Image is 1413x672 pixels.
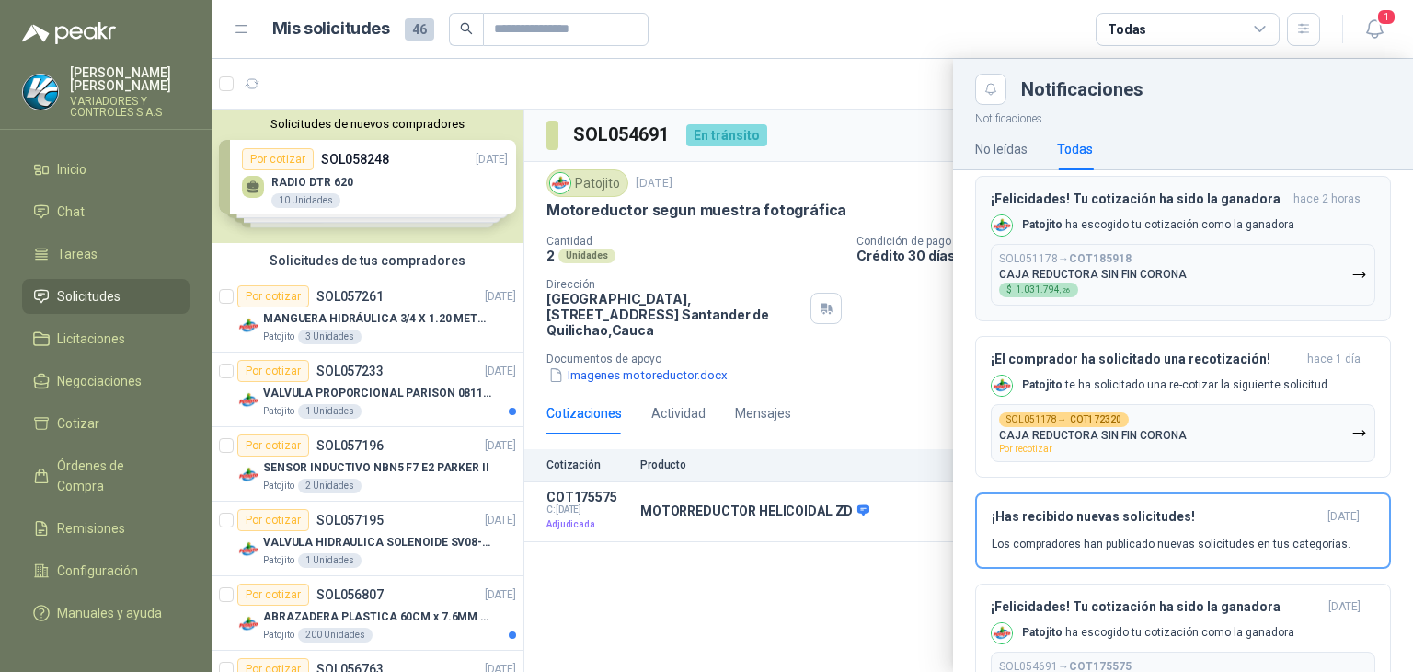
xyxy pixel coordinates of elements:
[1327,509,1360,525] span: [DATE]
[1022,377,1330,393] p: te ha solicitado una re-cotizar la siguiente solicitud.
[975,336,1391,478] button: ¡El comprador ha solicitado una recotización!hace 1 día Company LogoPatojito te ha solicitado una...
[22,596,190,631] a: Manuales y ayuda
[272,16,390,42] h1: Mis solicitudes
[460,22,473,35] span: search
[22,152,190,187] a: Inicio
[57,286,121,307] span: Solicitudes
[1108,19,1146,40] div: Todas
[992,623,1012,643] img: Company Logo
[999,268,1187,281] p: CAJA REDUCTORA SIN FIN CORONA
[999,252,1132,266] p: SOL051178 →
[999,444,1052,454] span: Por recotizar
[70,66,190,92] p: [PERSON_NAME] [PERSON_NAME]
[22,553,190,588] a: Configuración
[991,352,1300,367] h3: ¡El comprador ha solicitado una recotización!
[22,321,190,356] a: Licitaciones
[975,74,1006,105] button: Close
[999,412,1129,427] div: SOL051178 →
[22,237,190,272] a: Tareas
[992,376,1012,396] img: Company Logo
[57,561,138,581] span: Configuración
[992,536,1350,552] p: Los compradores han publicado nuevas solicitudes en tus categorías.
[1293,191,1361,207] span: hace 2 horas
[22,406,190,441] a: Cotizar
[1358,13,1391,46] button: 1
[999,429,1187,442] p: CAJA REDUCTORA SIN FIN CORONA
[57,329,125,349] span: Licitaciones
[999,283,1078,297] div: $
[991,191,1286,207] h3: ¡Felicidades! Tu cotización ha sido la ganadora
[991,404,1375,462] button: SOL051178→COT172320CAJA REDUCTORA SIN FIN CORONAPor recotizar
[1376,8,1396,26] span: 1
[1057,139,1093,159] div: Todas
[1070,415,1121,424] b: COT172320
[70,96,190,118] p: VARIADORES Y CONTROLES S.A.S
[22,279,190,314] a: Solicitudes
[1022,626,1063,639] b: Patojito
[992,509,1320,525] h3: ¡Has recibido nuevas solicitudes!
[1022,625,1294,641] p: ha escogido tu cotización como la ganadora
[991,599,1321,615] h3: ¡Felicidades! Tu cotización ha sido la ganadora
[22,364,190,399] a: Negociaciones
[1069,252,1132,265] b: COT185918
[1022,378,1063,391] b: Patojito
[1022,218,1063,231] b: Patojito
[1021,80,1391,98] div: Notificaciones
[57,244,98,264] span: Tareas
[1022,217,1294,233] p: ha escogido tu cotización como la ganadora
[57,202,85,222] span: Chat
[975,139,1028,159] div: No leídas
[975,492,1391,569] button: ¡Has recibido nuevas solicitudes![DATE] Los compradores han publicado nuevas solicitudes en tus c...
[1328,599,1361,615] span: [DATE]
[22,22,116,44] img: Logo peakr
[22,194,190,229] a: Chat
[57,413,99,434] span: Cotizar
[22,448,190,504] a: Órdenes de Compra
[975,176,1391,321] button: ¡Felicidades! Tu cotización ha sido la ganadorahace 2 horas Company LogoPatojito ha escogido tu c...
[57,603,162,623] span: Manuales y ayuda
[22,511,190,546] a: Remisiones
[1307,352,1361,367] span: hace 1 día
[57,159,86,180] span: Inicio
[57,456,172,496] span: Órdenes de Compra
[1016,285,1071,295] span: 1.031.794
[23,75,58,110] img: Company Logo
[57,371,142,391] span: Negociaciones
[405,18,434,41] span: 46
[992,215,1012,236] img: Company Logo
[1060,286,1071,295] span: ,26
[953,105,1413,128] p: Notificaciones
[57,518,125,539] span: Remisiones
[991,244,1375,306] button: SOL051178→COT185918CAJA REDUCTORA SIN FIN CORONA$1.031.794,26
